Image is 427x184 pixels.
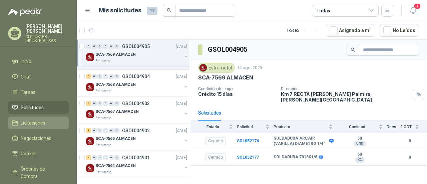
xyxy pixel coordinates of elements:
div: 0 [97,128,102,133]
p: Dirección [281,86,410,91]
p: Condición de pago [198,86,276,91]
span: Producto [274,125,327,129]
p: SCA-7565 ALMACEN [95,136,136,142]
div: 0 [109,101,114,106]
b: SOLDADURA 7018X1/8 [274,155,317,160]
div: 0 [114,128,119,133]
div: 0 [103,44,108,49]
p: GSOL004903 [122,101,150,106]
img: Company Logo [199,64,207,71]
p: SCA-7569 ALMACEN [198,74,253,81]
p: Crédito 15 días [198,91,276,97]
th: Estado [190,121,237,133]
th: Solicitud [237,121,274,133]
th: Cantidad [337,121,387,133]
a: Órdenes de Compra [8,163,69,183]
p: GSOL004902 [122,128,150,133]
b: 60 [337,152,383,157]
span: Licitaciones [21,119,45,127]
div: 0 [92,155,97,160]
p: CI CLUSTER INDUSTRIAL SAS [25,35,69,43]
button: No Leídos [380,24,419,37]
div: 1 [86,128,91,133]
b: 0 [400,154,419,161]
span: search [167,8,171,13]
div: 0 [103,128,108,133]
p: SCA-7567 ALAMACEN [95,109,139,115]
div: 0 [92,128,97,133]
p: [DATE] [176,43,187,50]
th: Docs [387,121,400,133]
h1: Mis solicitudes [99,6,141,15]
div: 1 - 5 de 5 [287,25,321,36]
a: 1 0 0 0 0 0 GSOL004902[DATE] Company LogoSCA-7565 ALMACENEstrumetal [86,127,188,148]
span: Tareas [21,88,35,96]
th: Producto [274,121,337,133]
a: 0 0 0 0 0 0 GSOL004905[DATE] Company LogoSCA-7569 ALMACENEstrumetal [86,42,188,64]
p: Estrumetal [95,116,112,121]
a: Cotizar [8,147,69,160]
a: SOL052177 [237,155,259,160]
button: Asignado a mi [326,24,374,37]
a: 3 0 0 0 0 0 GSOL004901[DATE] Company LogoSCA-7564 ALMACENEstrumetal [86,154,188,175]
span: search [351,47,355,52]
span: Chat [21,73,31,80]
button: 1 [407,5,419,17]
a: 3 0 0 0 0 0 GSOL004903[DATE] Company LogoSCA-7567 ALAMACENEstrumetal [86,100,188,121]
a: Solicitudes [8,101,69,114]
span: # COTs [400,125,414,129]
div: Cerrado [205,137,226,145]
a: Tareas [8,86,69,99]
p: [PERSON_NAME] [PERSON_NAME] [25,24,69,33]
p: Estrumetal [95,58,112,64]
div: 0 [103,74,108,79]
div: 3 [86,155,91,160]
div: 0 [92,74,97,79]
div: 3 [86,101,91,106]
p: Km 7 RECTA [PERSON_NAME] Palmira , [PERSON_NAME][GEOGRAPHIC_DATA] [281,91,410,103]
h3: GSOL004905 [208,44,248,55]
p: 14 ago, 2025 [238,65,262,71]
p: GSOL004905 [122,44,150,49]
img: Logo peakr [8,8,42,16]
div: 0 [109,155,114,160]
div: 5 [86,74,91,79]
div: 0 [114,44,119,49]
a: Chat [8,70,69,83]
span: Inicio [21,58,31,65]
p: Estrumetal [95,143,112,148]
div: 0 [86,44,91,49]
p: GSOL004901 [122,155,150,160]
span: Cotizar [21,150,36,157]
div: KG [355,157,365,163]
b: 0 [400,138,419,144]
p: [DATE] [176,155,187,161]
p: SCA-7569 ALMACEN [95,51,136,58]
div: UND [354,141,366,146]
span: Órdenes de Compra [21,165,62,180]
a: Negociaciones [8,132,69,145]
div: 0 [109,128,114,133]
div: 0 [97,74,102,79]
a: Licitaciones [8,117,69,129]
span: Estado [198,125,228,129]
img: Company Logo [86,164,94,172]
div: Cerrado [205,153,226,161]
img: Company Logo [86,83,94,91]
div: 0 [114,74,119,79]
div: 0 [103,155,108,160]
div: 0 [109,74,114,79]
a: Inicio [8,55,69,68]
div: Estrumetal [198,63,235,73]
p: Estrumetal [95,88,112,94]
div: 0 [97,44,102,49]
p: SCA-7564 ALMACEN [95,163,136,169]
b: SOLDADURA ARCAIR (VARILLA) DIAMETRO 1/4" [274,136,328,146]
div: 0 [103,101,108,106]
span: 12 [147,7,157,15]
div: 0 [114,101,119,106]
div: 0 [97,155,102,160]
p: [DATE] [176,128,187,134]
span: Solicitud [237,125,264,129]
